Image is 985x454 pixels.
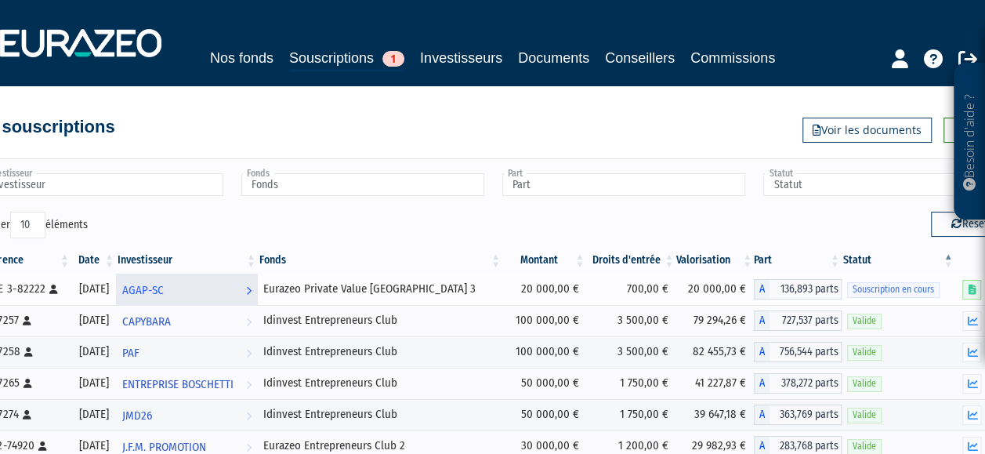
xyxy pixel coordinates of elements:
[754,311,842,331] div: A - Idinvest Entrepreneurs Club
[754,342,842,362] div: A - Idinvest Entrepreneurs Club
[502,399,586,430] td: 50 000,00 €
[754,311,770,331] span: A
[675,368,754,399] td: 41 227,87 €
[49,285,58,294] i: [Français] Personne physique
[77,343,110,360] div: [DATE]
[847,376,882,391] span: Valide
[675,336,754,368] td: 82 455,73 €
[263,343,497,360] div: Idinvest Entrepreneurs Club
[586,336,675,368] td: 3 500,00 €
[246,276,252,305] i: Voir l'investisseur
[23,316,31,325] i: [Français] Personne physique
[24,379,32,388] i: [Français] Personne physique
[24,347,33,357] i: [Français] Personne physique
[289,47,404,71] a: Souscriptions1
[263,312,497,329] div: Idinvest Entrepreneurs Club
[502,247,586,274] th: Montant: activer pour trier la colonne par ordre croissant
[847,408,882,423] span: Valide
[210,47,273,69] a: Nos fonds
[246,401,252,430] i: Voir l'investisseur
[246,307,252,336] i: Voir l'investisseur
[23,410,31,419] i: [Français] Personne physique
[754,405,842,425] div: A - Idinvest Entrepreneurs Club
[116,274,258,305] a: AGAP-SC
[847,345,882,360] span: Valide
[770,311,842,331] span: 727,537 parts
[754,373,770,394] span: A
[675,247,754,274] th: Valorisation: activer pour trier la colonne par ordre croissant
[77,281,110,297] div: [DATE]
[770,373,842,394] span: 378,272 parts
[770,342,842,362] span: 756,544 parts
[263,406,497,423] div: Idinvest Entrepreneurs Club
[502,274,586,305] td: 20 000,00 €
[586,247,675,274] th: Droits d'entrée: activer pour trier la colonne par ordre croissant
[77,406,110,423] div: [DATE]
[802,118,932,143] a: Voir les documents
[116,336,258,368] a: PAF
[382,51,404,67] span: 1
[77,312,110,329] div: [DATE]
[122,339,139,368] span: PAF
[847,439,882,454] span: Valide
[586,274,675,305] td: 700,00 €
[10,212,45,238] select: Afficheréléments
[675,305,754,336] td: 79 294,26 €
[38,441,47,451] i: [Français] Personne physique
[754,247,842,274] th: Part: activer pour trier la colonne par ordre croissant
[847,282,940,297] span: Souscription en cours
[122,307,171,336] span: CAPYBARA
[754,373,842,394] div: A - Idinvest Entrepreneurs Club
[77,438,110,454] div: [DATE]
[961,71,979,212] p: Besoin d'aide ?
[586,368,675,399] td: 1 750,00 €
[770,405,842,425] span: 363,769 parts
[263,438,497,454] div: Eurazeo Entrepreneurs Club 2
[690,47,775,69] a: Commissions
[116,368,258,399] a: ENTREPRISE BOSCHETTI
[847,314,882,329] span: Valide
[586,399,675,430] td: 1 750,00 €
[770,279,842,300] span: 136,893 parts
[122,401,152,430] span: JMD26
[754,405,770,425] span: A
[754,342,770,362] span: A
[842,247,955,274] th: Statut : activer pour trier la colonne par ordre d&eacute;croissant
[502,336,586,368] td: 100 000,00 €
[246,370,252,399] i: Voir l'investisseur
[675,274,754,305] td: 20 000,00 €
[605,47,675,69] a: Conseillers
[675,399,754,430] td: 39 647,18 €
[116,305,258,336] a: CAPYBARA
[71,247,116,274] th: Date: activer pour trier la colonne par ordre croissant
[518,47,589,69] a: Documents
[246,339,252,368] i: Voir l'investisseur
[502,368,586,399] td: 50 000,00 €
[586,305,675,336] td: 3 500,00 €
[122,276,164,305] span: AGAP-SC
[258,247,502,274] th: Fonds: activer pour trier la colonne par ordre croissant
[122,370,234,399] span: ENTREPRISE BOSCHETTI
[263,375,497,391] div: Idinvest Entrepreneurs Club
[263,281,497,297] div: Eurazeo Private Value [GEOGRAPHIC_DATA] 3
[502,305,586,336] td: 100 000,00 €
[754,279,842,300] div: A - Eurazeo Private Value Europe 3
[754,279,770,300] span: A
[77,375,110,391] div: [DATE]
[116,247,258,274] th: Investisseur: activer pour trier la colonne par ordre croissant
[420,47,502,69] a: Investisseurs
[116,399,258,430] a: JMD26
